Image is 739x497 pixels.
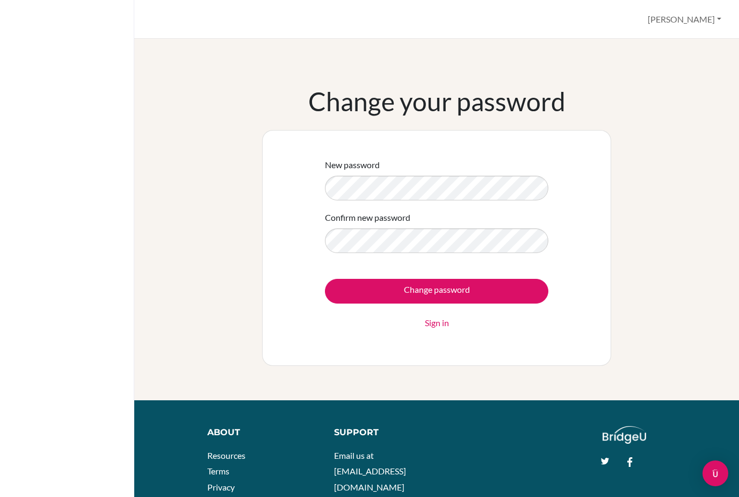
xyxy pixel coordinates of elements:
[325,279,548,304] input: Change password
[425,316,449,329] a: Sign in
[325,211,410,224] label: Confirm new password
[325,159,380,171] label: New password
[603,426,646,444] img: logo_white@2x-f4f0deed5e89b7ecb1c2cc34c3e3d731f90f0f143d5ea2071677605dd97b5244.png
[334,450,406,492] a: Email us at [EMAIL_ADDRESS][DOMAIN_NAME]
[702,460,728,486] div: Open Intercom Messenger
[643,9,726,30] button: [PERSON_NAME]
[334,426,426,439] div: Support
[207,466,229,476] a: Terms
[207,482,235,492] a: Privacy
[207,426,310,439] div: About
[207,450,245,460] a: Resources
[308,86,566,117] h1: Change your password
